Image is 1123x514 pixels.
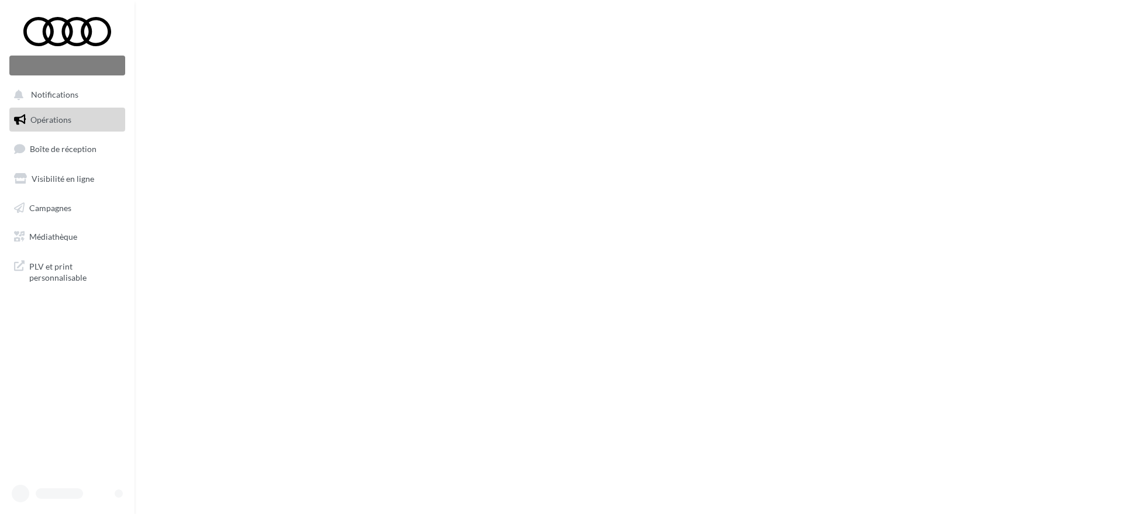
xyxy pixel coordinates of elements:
span: Boîte de réception [30,144,97,154]
span: PLV et print personnalisable [29,258,120,284]
span: Médiathèque [29,232,77,242]
a: Campagnes [7,196,128,220]
span: Visibilité en ligne [32,174,94,184]
span: Campagnes [29,202,71,212]
a: Médiathèque [7,225,128,249]
a: Opérations [7,108,128,132]
a: Visibilité en ligne [7,167,128,191]
a: Boîte de réception [7,136,128,161]
span: Opérations [30,115,71,125]
a: PLV et print personnalisable [7,254,128,288]
span: Notifications [31,90,78,100]
div: Nouvelle campagne [9,56,125,75]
